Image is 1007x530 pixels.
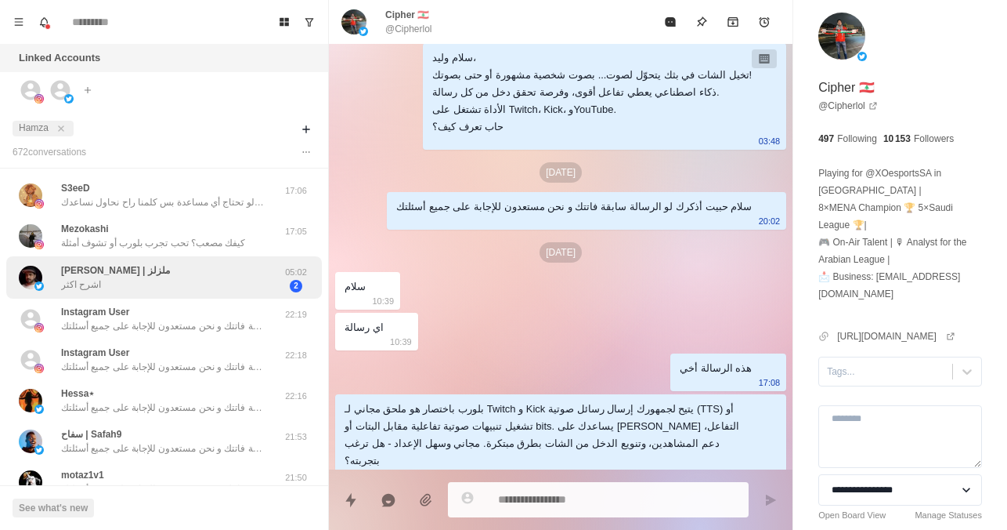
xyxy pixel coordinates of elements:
button: Show unread conversations [297,9,322,34]
img: picture [19,266,42,289]
p: Hessa⋆ [61,387,95,401]
p: 21:53 [276,430,316,444]
p: 22:18 [276,349,316,362]
a: Open Board View [818,509,886,522]
p: اشرح اكثر [61,278,101,292]
p: اوكي لو تحتاج أي مساعدة بس كلمنا راح نحاول نساعدك [PERSON_NAME] [61,195,265,209]
p: 21:50 [276,471,316,485]
p: S3eeD [61,181,90,195]
p: 10:39 [390,333,412,350]
p: Instagram User [61,305,129,319]
p: سفاح | Safah9 [61,427,121,441]
p: Following [837,132,877,146]
img: picture [34,445,44,455]
p: @Cipherlol [385,22,432,36]
a: @Cipherlol [818,99,878,113]
p: Instagram User [61,346,129,360]
p: كيفك مصعب؟ تحب تجرب بلورب أو تشوف أمثلة [61,236,245,250]
img: picture [19,430,42,453]
img: picture [64,94,74,103]
img: picture [341,9,366,34]
div: سلام وليد، تخيل الشات في بثك يتحوّل لصوت... بصوت شخصية مشهورة أو حتى بصوتك! ذكاء اصطناعي يعطي تفا... [432,49,752,136]
div: بلورب باختصار هو ملحق مجاني لـ Twitch و Kick يتيح لجمهورك إرسال رسائل صوتية (TTS) أو تشغيل تنبيها... [345,401,752,470]
img: picture [19,183,42,207]
p: [DATE] [540,162,582,183]
img: picture [19,389,42,412]
p: 05:02 [276,266,316,279]
p: 17:06 [276,184,316,198]
img: picture [34,199,44,209]
button: Notifications [31,9,56,34]
div: هذه الرسالة أخي [680,360,752,377]
img: picture [359,27,368,36]
p: 17:08 [759,374,781,391]
p: Followers [914,132,954,146]
p: 03:48 [759,132,781,150]
button: Add reminder [749,6,780,38]
img: picture [19,224,42,248]
a: [URL][DOMAIN_NAME] [837,329,955,343]
p: 22:16 [276,390,316,403]
button: Reply with AI [373,485,404,516]
p: Playing for @XOesportsSA in [GEOGRAPHIC_DATA] | 8×MENA Champion 🏆 5×Saudi League 🏆| 🎮 On-Air Tale... [818,165,982,303]
button: Add media [410,485,442,516]
button: Menu [6,9,31,34]
button: Board View [272,9,297,34]
button: Send message [755,485,786,516]
img: picture [857,52,867,61]
button: Mark as read [655,6,686,38]
img: picture [34,323,44,332]
p: سلام حبيت أذكرك لو الرسالة سابقة فاتتك و نحن مستعدون للإجابة على جميع أسئلتك [61,441,265,456]
a: Manage Statuses [915,509,982,522]
span: Hamza [19,122,49,133]
img: picture [818,13,865,60]
p: 20:02 [759,212,781,230]
p: 10:39 [372,292,394,310]
p: 10 153 [883,132,911,146]
p: 672 conversation s [13,145,86,159]
button: close [53,121,69,136]
p: سلام حبيت أذكرك لو الرسالة سابقة فاتتك و نحن مستعدون للإجابة على جميع أسئلتك [61,319,265,333]
p: 22:19 [276,308,316,321]
button: Add account [78,81,97,100]
p: Cipher 🇱🇧 [385,8,429,22]
span: 2 [290,280,302,292]
img: picture [19,470,42,494]
button: See what's new [13,499,94,517]
p: motaz1v1 [61,468,104,482]
p: Linked Accounts [19,50,100,66]
p: 497 [818,132,834,146]
button: Add filters [297,120,316,139]
p: Mezokashi [61,222,109,236]
div: سلام حبيت أذكرك لو الرسالة سابقة فاتتك و نحن مستعدون للإجابة على جميع أسئلتك [396,198,752,216]
button: Archive [717,6,749,38]
img: picture [34,281,44,291]
img: picture [34,364,44,373]
img: picture [34,94,44,103]
p: Cipher 🇱🇧 [818,78,875,97]
p: [PERSON_NAME] | ملزلز [61,263,170,278]
div: سلام [345,278,366,296]
p: 17:08 [759,466,781,484]
p: سلام حبيت أذكرك لو الرسالة سابقة فاتتك و نحن مستعدون للإجابة على جميع أسئلتك [61,401,265,415]
p: سلام حبيت أذكرك لو الرسالة سابقة فاتتك و نحن مستعدون للإجابة على جميع أسئلتك [61,482,265,496]
button: Quick replies [335,485,366,516]
div: اي رسالة [345,319,384,336]
button: Options [297,143,316,162]
p: [DATE] [540,242,582,263]
p: سلام حبيت أذكرك لو الرسالة سابقة فاتتك و نحن مستعدون للإجابة على جميع أسئلتك [61,360,265,374]
img: picture [34,405,44,414]
img: picture [34,240,44,249]
p: 17:05 [276,225,316,238]
button: Pin [686,6,717,38]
